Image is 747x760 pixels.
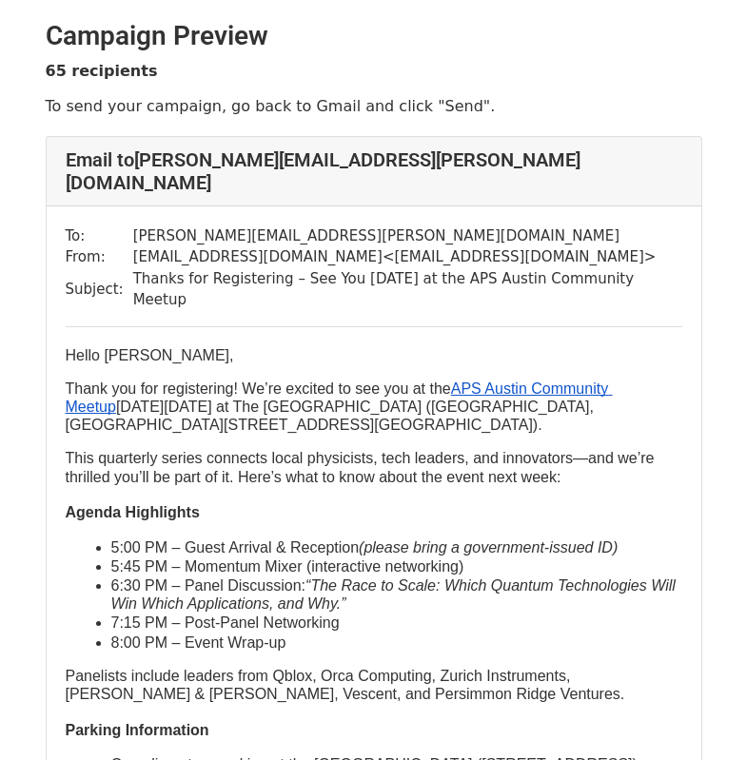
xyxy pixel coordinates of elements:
span: “The Race to Scale: Which Quantum Technologies Will Win Which Applications, and Why.” [111,577,680,612]
span: 5:45 PM – Momentum Mixer (interactive networking) [111,558,464,575]
span: APS Austin Community Meetup [66,380,613,415]
span: Agenda Highlights [66,504,200,520]
a: APS Austin Community Meetup [66,380,613,416]
h4: Email to [PERSON_NAME][EMAIL_ADDRESS][PERSON_NAME][DOMAIN_NAME] [66,148,682,194]
span: Hello [PERSON_NAME], [66,347,234,363]
span: Thank you for registering! We’re excited to see you at the [66,380,451,397]
span: Panelists include leaders from Qblox, Orca Computing, Zurich Instruments, [PERSON_NAME] & [PERSON... [66,668,625,702]
span: 6:30 PM – Panel Discussion: [111,577,306,594]
td: [EMAIL_ADDRESS][DOMAIN_NAME] < [EMAIL_ADDRESS][DOMAIN_NAME] > [133,246,682,268]
strong: 65 recipients [46,62,158,80]
span: 7:15 PM – Post-Panel Networking [111,614,340,631]
span: 8:00 PM – Event Wrap-up [111,634,286,651]
span: (please bring a government-issued ID) [359,539,618,555]
td: Subject: [66,268,133,311]
p: To send your campaign, go back to Gmail and click "Send". [46,96,702,116]
h2: Campaign Preview [46,20,702,52]
span: 5:00 PM – Guest Arrival & Reception [111,539,360,555]
td: Thanks for Registering – See You [DATE] at the APS Austin Community Meetup [133,268,682,311]
span: Parking Information [66,722,209,738]
td: From: [66,246,133,268]
td: [PERSON_NAME][EMAIL_ADDRESS][PERSON_NAME][DOMAIN_NAME] [133,225,682,247]
span: [DATE][DATE] at The [GEOGRAPHIC_DATA] ([GEOGRAPHIC_DATA], [GEOGRAPHIC_DATA][STREET_ADDRESS][GEOGR... [66,399,599,433]
span: This quarterly series connects local physicists, tech leaders, and innovators—and we’re thrilled ... [66,450,659,484]
td: To: [66,225,133,247]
